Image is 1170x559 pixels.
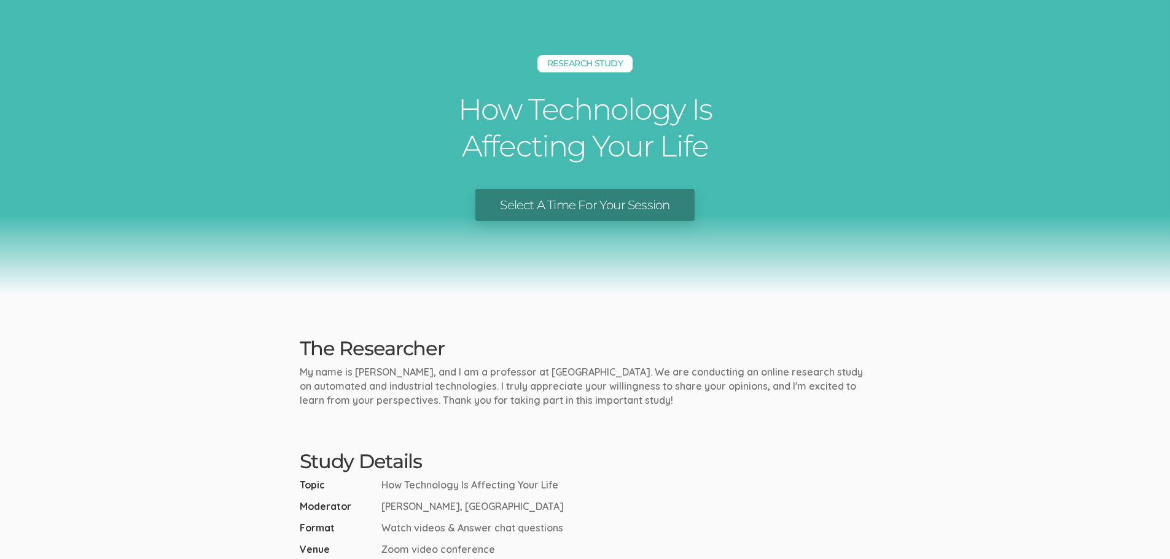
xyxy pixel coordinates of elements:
span: Zoom video conference [381,542,495,557]
span: Format [300,521,376,535]
span: Watch videos & Answer chat questions [381,521,563,535]
span: Moderator [300,499,376,514]
h1: How Technology Is Affecting Your Life [401,91,770,164]
p: My name is [PERSON_NAME], and I am a professor at [GEOGRAPHIC_DATA]. We are conducting an online ... [300,365,871,407]
h2: The Researcher [300,337,871,359]
span: How Technology Is Affecting Your Life [381,478,558,492]
span: [PERSON_NAME], [GEOGRAPHIC_DATA] [381,499,564,514]
span: Topic [300,478,376,492]
a: Select A Time For Your Session [475,189,694,222]
h2: Study Details [300,450,871,472]
span: Venue [300,542,376,557]
h5: Research Study [537,55,633,72]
